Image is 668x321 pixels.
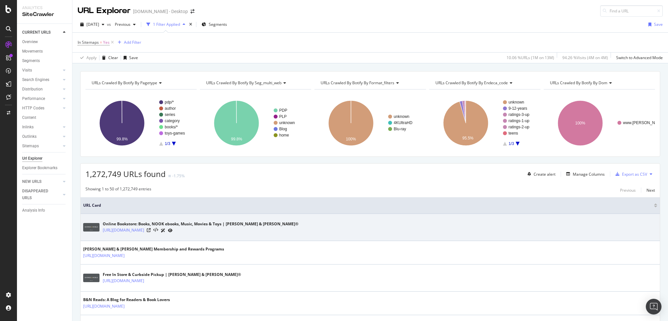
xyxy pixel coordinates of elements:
a: CURRENT URLS [22,29,61,36]
span: URLs Crawled By Botify By endeca_code [435,80,508,86]
text: 95.5% [462,136,473,140]
a: Visits [22,67,61,74]
text: category [165,119,180,123]
div: Previous [620,187,636,193]
button: Export as CSV [613,169,647,179]
div: Segments [22,57,40,64]
span: vs [107,22,112,27]
div: Add Filter [124,40,141,45]
img: main image [83,223,99,232]
img: Equal [168,175,171,177]
div: Url Explorer [22,155,42,162]
text: unknown [509,100,524,104]
div: Next [646,187,655,193]
div: Performance [22,95,45,102]
a: Inlinks [22,124,61,131]
h4: URLs Crawled By Botify By seg_multi_web [205,78,305,88]
text: 9-12-years [509,106,527,111]
div: [DOMAIN_NAME] - Desktop [133,8,188,15]
text: ratings-1-up [509,119,529,123]
svg: A chart. [314,95,426,152]
text: PLP [279,114,287,119]
div: Overview [22,39,38,45]
text: 100% [346,137,356,141]
div: NEW URLS [22,178,41,185]
text: unknown [279,120,295,125]
div: Inlinks [22,124,34,131]
span: 2025 Aug. 24th [86,22,99,27]
button: Save [646,19,663,30]
div: CURRENT URLS [22,29,51,36]
div: 10.06 % URLs ( 1M on 13M ) [507,55,554,60]
text: series [165,112,175,117]
div: DISAPPEARED URLS [22,188,55,201]
svg: A chart. [200,95,311,152]
img: main image [83,274,99,282]
div: Sitemaps [22,143,39,150]
a: [URL][DOMAIN_NAME] [83,252,125,259]
div: A chart. [429,95,540,152]
button: Create alert [525,169,555,179]
div: URL Explorer [78,5,130,16]
button: Apply [78,53,97,63]
text: 4KUltraHD [394,120,413,125]
div: [PERSON_NAME] & [PERSON_NAME] Membership and Rewards Programs [83,246,224,252]
div: HTTP Codes [22,105,44,112]
h4: URLs Crawled By Botify By dom [549,78,649,88]
a: Movements [22,48,68,55]
div: Clear [108,55,118,60]
div: Visits [22,67,32,74]
div: B&N Reads: A Blog for Readers & Book Lovers [83,297,170,303]
a: Outlinks [22,133,61,140]
div: Outlinks [22,133,37,140]
div: A chart. [85,95,197,152]
div: Search Engines [22,76,49,83]
div: Explorer Bookmarks [22,165,57,171]
div: Free In Store & Curbside Pickup | [PERSON_NAME] & [PERSON_NAME]® [103,272,241,278]
a: Overview [22,39,68,45]
text: toys-games [165,131,185,136]
text: home [279,133,289,137]
a: Sitemaps [22,143,61,150]
div: Save [129,55,138,60]
h4: URLs Crawled By Botify By endeca_code [434,78,535,88]
a: Explorer Bookmarks [22,165,68,171]
text: pdp/* [165,100,174,104]
div: Export as CSV [622,171,647,177]
a: Analysis Info [22,207,68,214]
div: Content [22,114,36,121]
a: Segments [22,57,68,64]
div: Distribution [22,86,43,93]
button: Segments [199,19,230,30]
span: URLs Crawled By Botify By dom [550,80,607,86]
a: URL Inspection [168,227,173,234]
text: 1/3 [165,141,170,146]
div: -1.75% [172,173,185,179]
svg: A chart. [544,95,655,152]
div: Showing 1 to 50 of 1,272,749 entries [85,186,151,194]
div: SiteCrawler [22,11,67,18]
a: DISAPPEARED URLS [22,188,61,201]
div: Analytics [22,5,67,11]
a: Content [22,114,68,121]
a: Performance [22,95,61,102]
div: Manage Columns [573,171,605,177]
button: Next [646,186,655,194]
text: books/* [165,125,178,129]
span: URLs Crawled By Botify By format_filters [321,80,394,86]
div: Save [654,22,663,27]
div: Online Bookstore: Books, NOOK ebooks, Music, Movies & Toys | [PERSON_NAME] & [PERSON_NAME]® [103,221,298,227]
a: [URL][DOMAIN_NAME] [83,303,125,310]
text: unknown [394,114,409,119]
text: 1/3 [509,141,514,146]
text: Blu-ray [394,127,406,131]
a: NEW URLS [22,178,61,185]
span: Yes [103,38,110,47]
a: Search Engines [22,76,61,83]
button: Manage Columns [564,170,605,178]
span: URLs Crawled By Botify By pagetype [92,80,157,86]
text: 99.8% [116,137,128,141]
text: 100% [575,121,585,125]
a: Distribution [22,86,61,93]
